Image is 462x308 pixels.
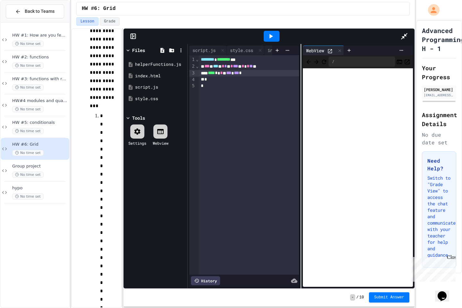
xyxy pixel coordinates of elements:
[189,70,196,77] div: 3
[76,17,98,26] button: Lesson
[264,46,304,55] div: index.html
[12,128,44,134] span: No time set
[135,73,185,79] div: index.html
[422,131,456,146] div: No due date set
[189,56,196,63] div: 1
[132,47,145,54] div: Files
[191,276,220,285] div: History
[227,46,264,55] div: style.css
[12,84,44,90] span: No time set
[12,142,68,147] span: HW #6: Grid
[132,115,145,121] div: Tools
[189,63,196,70] div: 2
[350,294,355,301] span: -
[227,47,256,54] div: style.css
[12,172,44,178] span: No time set
[329,56,395,67] div: /
[153,140,168,146] div: Webview
[6,4,64,18] button: Back to Teams
[12,63,44,69] span: No time set
[12,120,68,125] span: HW #5: conditionals
[303,47,327,54] div: WebView
[369,292,409,303] button: Submit Answer
[396,58,403,65] button: Console
[359,295,364,300] span: 10
[189,46,227,55] div: script.js
[196,57,199,62] span: Fold line
[12,106,44,112] span: No time set
[424,87,454,92] div: [PERSON_NAME]
[422,64,456,81] h2: Your Progress
[135,61,185,68] div: helperFunctions.js
[189,77,196,83] div: 4
[100,17,120,26] button: Grade
[25,8,55,15] span: Back to Teams
[3,3,44,41] div: Chat with us now!Close
[424,93,454,98] div: [EMAIL_ADDRESS][DOMAIN_NAME]
[135,84,185,90] div: script.js
[435,282,456,302] iframe: chat widget
[421,3,441,17] div: My Account
[12,164,68,169] span: Group project
[128,140,146,146] div: Settings
[12,76,68,82] span: HW #3: functions with return
[12,41,44,47] span: No time set
[303,46,344,55] div: WebView
[356,295,359,300] span: /
[427,157,451,172] h3: Need Help?
[196,64,199,69] span: Fold line
[12,55,68,60] span: HW #2: functions
[374,295,404,300] span: Submit Answer
[12,33,68,38] span: HW #1: How are you feeling?
[427,175,451,258] p: Switch to "Grade View" to access the chat feature and communicate with your teacher for help and ...
[404,58,410,65] button: Open in new tab
[189,47,219,54] div: script.js
[12,193,44,200] span: No time set
[422,110,456,128] h2: Assignment Details
[12,98,68,104] span: HW#4 modules and quadratic equation
[305,57,312,65] span: Back
[82,5,116,13] span: HW #6: Grid
[264,47,296,54] div: index.html
[321,58,327,65] button: Refresh
[303,68,413,287] iframe: Web Preview
[135,96,185,102] div: style.css
[189,83,196,89] div: 5
[409,254,456,282] iframe: chat widget
[313,57,320,65] span: Forward
[12,185,68,191] span: hypo
[12,150,44,156] span: No time set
